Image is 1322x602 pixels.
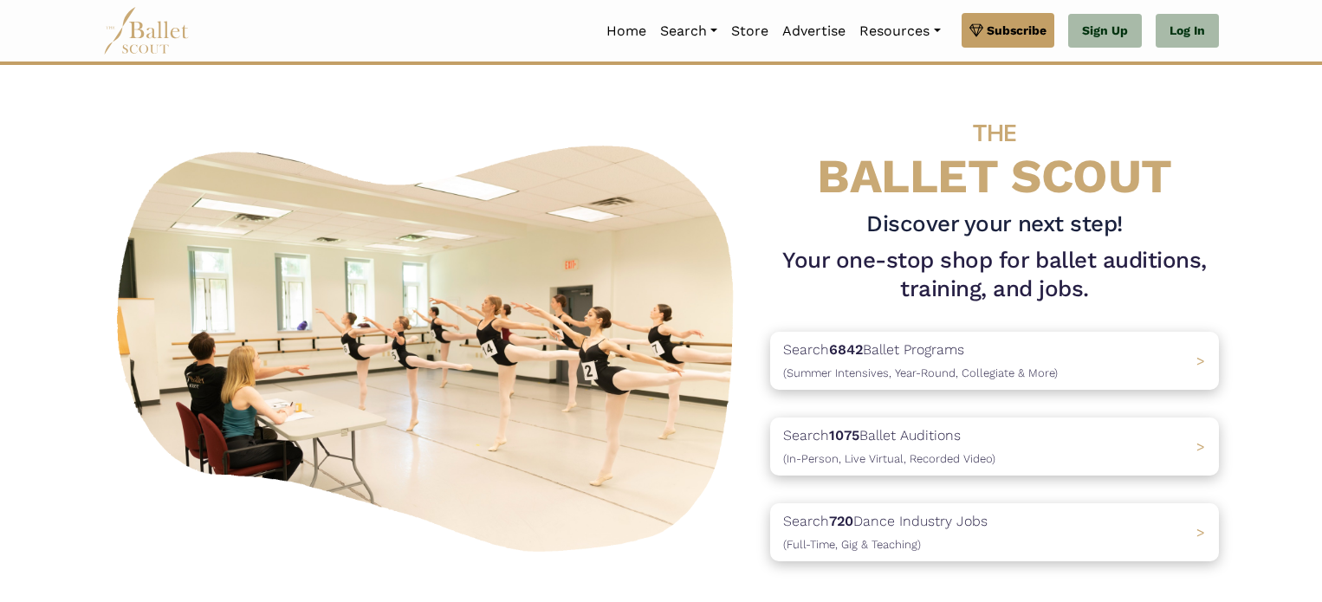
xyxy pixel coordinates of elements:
[770,210,1219,239] h3: Discover your next step!
[783,538,921,551] span: (Full-Time, Gig & Teaching)
[783,339,1058,383] p: Search Ballet Programs
[775,13,852,49] a: Advertise
[783,510,988,554] p: Search Dance Industry Jobs
[770,503,1219,561] a: Search720Dance Industry Jobs(Full-Time, Gig & Teaching) >
[987,21,1047,40] span: Subscribe
[1156,14,1219,49] a: Log In
[783,452,995,465] span: (In-Person, Live Virtual, Recorded Video)
[1196,353,1205,369] span: >
[770,100,1219,203] h4: BALLET SCOUT
[1196,438,1205,455] span: >
[770,332,1219,390] a: Search6842Ballet Programs(Summer Intensives, Year-Round, Collegiate & More)>
[770,246,1219,305] h1: Your one-stop shop for ballet auditions, training, and jobs.
[1196,524,1205,541] span: >
[1068,14,1142,49] a: Sign Up
[829,513,853,529] b: 720
[969,21,983,40] img: gem.svg
[852,13,947,49] a: Resources
[653,13,724,49] a: Search
[973,119,1016,147] span: THE
[599,13,653,49] a: Home
[783,366,1058,379] span: (Summer Intensives, Year-Round, Collegiate & More)
[770,418,1219,476] a: Search1075Ballet Auditions(In-Person, Live Virtual, Recorded Video) >
[724,13,775,49] a: Store
[783,424,995,469] p: Search Ballet Auditions
[962,13,1054,48] a: Subscribe
[103,126,756,562] img: A group of ballerinas talking to each other in a ballet studio
[829,341,863,358] b: 6842
[829,427,859,443] b: 1075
